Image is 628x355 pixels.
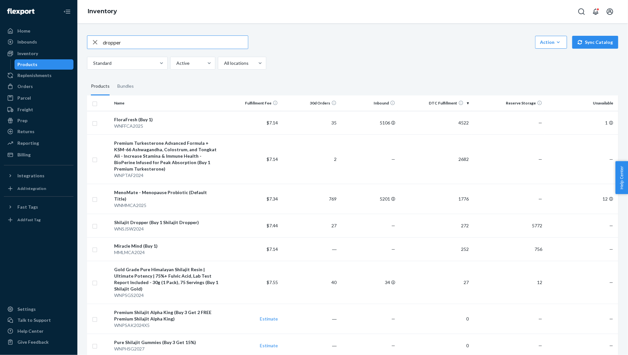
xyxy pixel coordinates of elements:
td: 27 [398,261,471,304]
td: 5106 [339,111,398,134]
button: Fast Tags [4,202,74,212]
a: Products [15,59,74,70]
div: MenoMate - Menopause Probiotic (Default Title) [114,189,219,202]
div: Orders [17,83,33,90]
td: 769 [280,184,339,214]
div: Returns [17,128,34,135]
div: Fast Tags [17,204,38,210]
td: 272 [398,214,471,237]
td: ― [280,304,339,334]
td: 4522 [398,111,471,134]
a: Orders [4,81,74,92]
a: Inventory [4,48,74,59]
a: Home [4,26,74,36]
td: 0 [398,304,471,334]
div: Products [18,61,38,68]
button: Sync Catalog [572,36,618,49]
span: — [609,280,613,285]
button: Help Center [615,161,628,194]
th: Inbound [339,95,398,111]
td: ― [280,237,339,261]
span: — [609,156,613,162]
input: Search inventory by name or sku [103,36,248,49]
button: Open account menu [603,5,616,18]
button: Close Navigation [61,5,74,18]
span: $7.14 [267,156,278,162]
span: — [391,343,395,348]
div: FloraFresh (Buy 1) [114,116,219,123]
th: DTC Fulfillment [398,95,471,111]
div: Pure Shilajit Gummies (Buy 3 Get 15%) [114,339,219,346]
div: WNFFCA2025 [114,123,219,129]
div: Give Feedback [17,339,49,345]
div: Reporting [17,140,39,146]
div: Integrations [17,173,44,179]
span: — [538,196,542,202]
span: $7.55 [267,280,278,285]
th: Reserve Storage [471,95,545,111]
td: 756 [471,237,545,261]
ol: breadcrumbs [83,2,122,21]
a: Inbounds [4,37,74,47]
span: — [538,120,542,125]
th: Unavailable [545,95,618,111]
a: Add Fast Tag [4,215,74,225]
div: WNPTAF2024 [114,172,219,179]
img: Flexport logo [7,8,34,15]
input: All locations [223,60,224,66]
div: Billing [17,152,31,158]
div: Home [17,28,30,34]
div: WNPSAK2024X5 [114,322,219,329]
span: — [391,316,395,321]
td: 1776 [398,184,471,214]
span: — [609,246,613,252]
div: Premium Turkesterone Advanced Formula + KSM-66 Ashwagandha, Colostrum, and Tongkat Ali - Increase... [114,140,219,172]
td: 5201 [339,184,398,214]
div: Freight [17,106,33,113]
a: Billing [4,150,74,160]
a: Replenishments [4,70,74,81]
div: Talk to Support [17,317,51,323]
th: Name [112,95,222,111]
span: $7.14 [267,246,278,252]
span: — [538,316,542,321]
div: Add Integration [17,186,46,191]
span: — [609,223,613,228]
th: 30d Orders [280,95,339,111]
a: Returns [4,126,74,137]
a: Inventory [88,8,117,15]
span: — [391,156,395,162]
div: Inventory [17,50,38,57]
div: Replenishments [17,72,52,79]
div: Gold Grade Pure Himalayan Shilajit Resin | Ultimate Potency | 75%+ Fulvic Acid, Lab Test Report I... [114,266,219,292]
div: Premium Shilajit Alpha King (Buy 3 Get 2 FREE Premium Shilajit Alpha King) [114,309,219,322]
span: — [538,343,542,348]
a: Help Center [4,326,74,336]
a: Freight [4,104,74,115]
div: WNPSGS2024 [114,292,219,299]
div: WNSJSW2024 [114,226,219,232]
td: 12 [545,184,618,214]
td: 35 [280,111,339,134]
div: Add Fast Tag [17,217,41,222]
div: WNPHSG2027 [114,346,219,352]
a: Estimate [260,343,278,348]
span: — [391,246,395,252]
a: Estimate [260,316,278,321]
a: Talk to Support [4,315,74,325]
div: Products [91,77,110,95]
span: — [609,343,613,348]
div: Inbounds [17,39,37,45]
td: 34 [339,261,398,304]
button: Open Search Box [575,5,588,18]
td: 40 [280,261,339,304]
td: 2682 [398,134,471,184]
a: Parcel [4,93,74,103]
button: Open notifications [589,5,602,18]
td: 5772 [471,214,545,237]
div: Action [540,39,562,45]
th: Fulfillment Fee [222,95,280,111]
button: Integrations [4,171,74,181]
